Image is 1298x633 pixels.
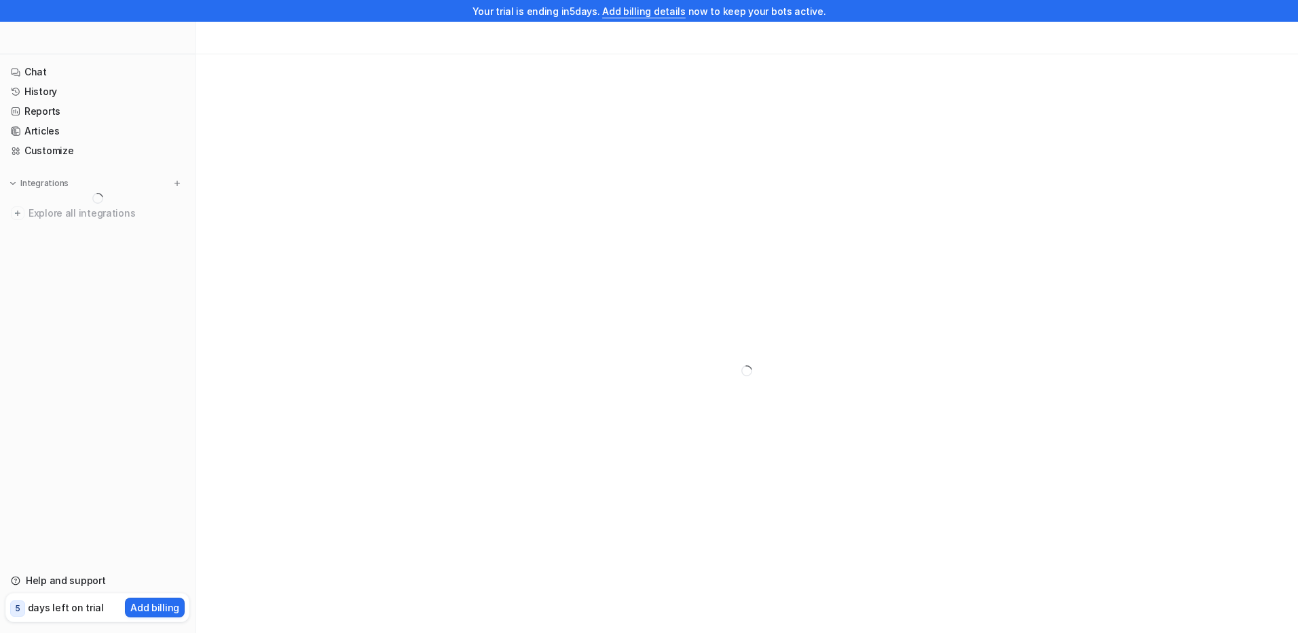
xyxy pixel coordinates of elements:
[602,5,686,17] a: Add billing details
[130,600,179,615] p: Add billing
[5,102,189,121] a: Reports
[5,177,73,190] button: Integrations
[125,598,185,617] button: Add billing
[15,602,20,615] p: 5
[28,600,104,615] p: days left on trial
[5,82,189,101] a: History
[172,179,182,188] img: menu_add.svg
[8,179,18,188] img: expand menu
[5,571,189,590] a: Help and support
[11,206,24,220] img: explore all integrations
[20,178,69,189] p: Integrations
[5,204,189,223] a: Explore all integrations
[29,202,184,224] span: Explore all integrations
[5,62,189,82] a: Chat
[5,141,189,160] a: Customize
[5,122,189,141] a: Articles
